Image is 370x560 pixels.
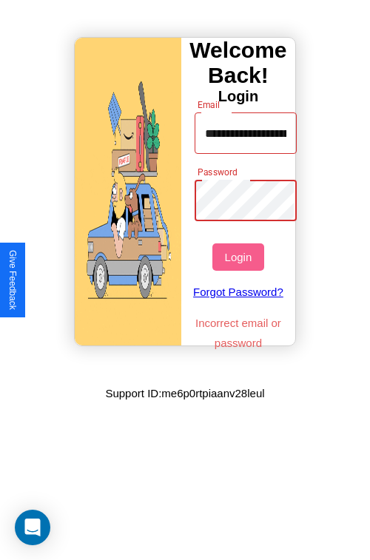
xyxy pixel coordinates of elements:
div: Give Feedback [7,250,18,310]
img: gif [75,38,181,345]
a: Forgot Password? [187,271,290,313]
p: Incorrect email or password [187,313,290,353]
h4: Login [181,88,295,105]
button: Login [212,243,263,271]
label: Email [198,98,221,111]
div: Open Intercom Messenger [15,510,50,545]
label: Password [198,166,237,178]
h3: Welcome Back! [181,38,295,88]
p: Support ID: me6p0rtpiaanv28leul [105,383,264,403]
